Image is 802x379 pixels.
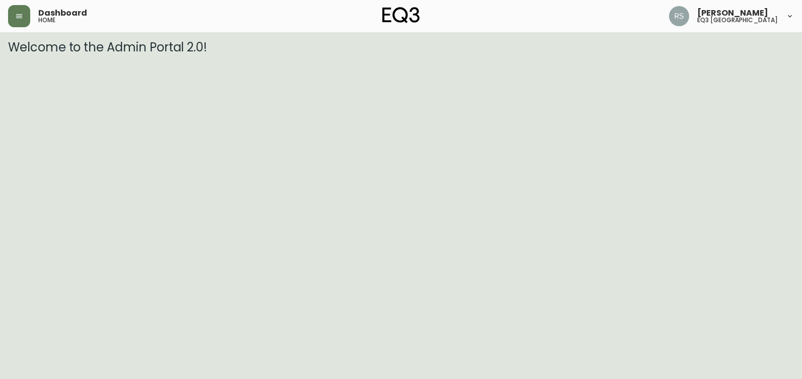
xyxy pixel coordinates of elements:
h5: eq3 [GEOGRAPHIC_DATA] [697,17,778,23]
img: 8fb1f8d3fb383d4dec505d07320bdde0 [669,6,689,26]
span: Dashboard [38,9,87,17]
h3: Welcome to the Admin Portal 2.0! [8,40,794,54]
img: logo [382,7,420,23]
span: [PERSON_NAME] [697,9,768,17]
h5: home [38,17,55,23]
